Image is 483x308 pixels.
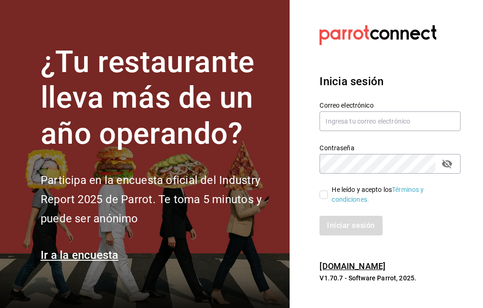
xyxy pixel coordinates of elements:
h2: Participa en la encuesta oficial del Industry Report 2025 de Parrot. Te toma 5 minutos y puede se... [41,171,279,228]
label: Correo electrónico [320,102,461,108]
input: Ingresa tu correo electrónico [320,111,461,131]
h1: ¿Tu restaurante lleva más de un año operando? [41,44,279,152]
button: Campo de contraseña [439,156,455,172]
div: He leído y acepto los [332,185,453,205]
h3: Inicia sesión [320,73,461,90]
label: Contraseña [320,144,461,151]
a: Ir a la encuesta [41,249,119,262]
p: V1.70.7 - Software Parrot, 2025. [320,273,461,283]
a: [DOMAIN_NAME] [320,261,385,271]
a: Términos y condiciones. [332,186,424,203]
